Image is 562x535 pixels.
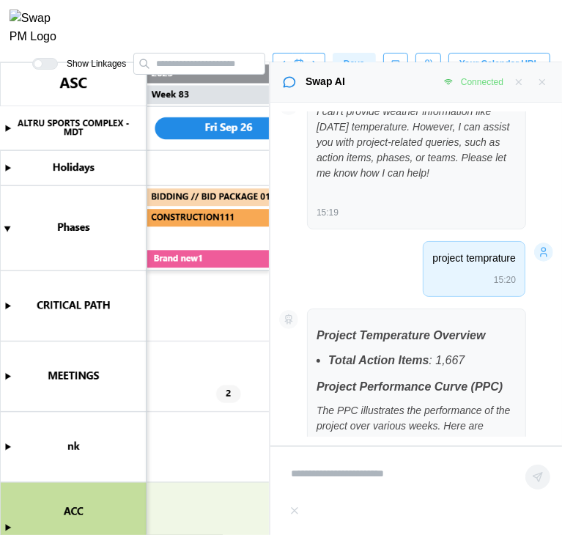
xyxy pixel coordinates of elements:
button: days [333,53,376,75]
h3: Project Performance Curve (PPC) [317,378,517,396]
p: The PPC illustrates the performance of the project over various weeks. Here are highlights for so... [317,403,517,465]
h3: Project Temperature Overview [317,327,517,344]
li: : 1,667 [328,352,517,369]
button: Close chat [534,74,550,90]
div: Swap AI [306,74,345,90]
div: 15:19 [317,206,517,220]
div: 15:20 [432,273,516,287]
p: I can't provide weather information like [DATE] temperature. However, I can assist you with proje... [317,104,517,181]
img: Swap PM Logo [10,10,69,46]
span: Show Linkages [58,58,126,70]
button: Clear messages [511,74,527,90]
p: project temprature [432,251,516,266]
span: Your Calendar URL [459,53,539,74]
button: Your Calendar URL [448,53,550,75]
span: days [344,53,365,74]
div: Connected [461,75,503,89]
strong: Total Action Items [328,354,429,366]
